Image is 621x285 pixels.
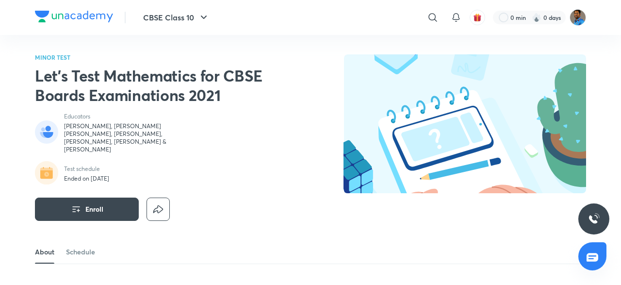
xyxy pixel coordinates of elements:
p: Test schedule [64,165,109,173]
p: Educators [64,113,210,120]
button: Enroll [35,198,139,221]
button: avatar [470,10,485,25]
h2: Let's Test Mathematics for CBSE Boards Examinations 2021 [35,66,283,105]
img: streak [532,13,541,22]
p: MINOR TEST [35,54,283,60]
p: [PERSON_NAME], [PERSON_NAME] [PERSON_NAME], [PERSON_NAME], [PERSON_NAME], [PERSON_NAME] & [PERSON... [64,122,210,153]
img: Company Logo [35,11,113,22]
img: mahi soni [570,9,586,26]
span: Enroll [85,204,103,214]
button: CBSE Class 10 [137,8,215,27]
a: Schedule [66,240,95,264]
p: Ended on [DATE] [64,175,109,183]
a: About [35,240,54,264]
a: Company Logo [35,11,113,25]
img: avatar [473,13,482,22]
img: ttu [588,213,600,225]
